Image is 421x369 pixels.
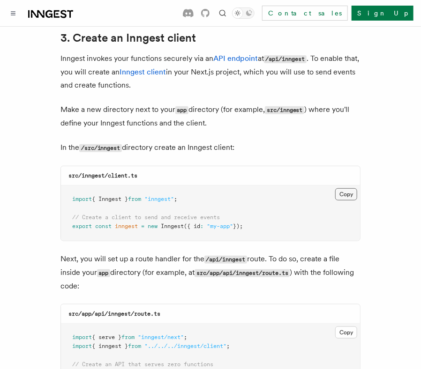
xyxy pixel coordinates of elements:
[174,196,177,202] span: ;
[72,361,213,368] span: // Create an API that serves zero functions
[232,7,255,19] button: Toggle dark mode
[264,55,307,63] code: /api/inngest
[121,334,135,340] span: from
[60,31,196,44] a: 3. Create an Inngest client
[200,223,203,229] span: :
[68,172,137,179] code: src/inngest/client.ts
[72,343,92,349] span: import
[352,6,413,21] a: Sign Up
[144,343,226,349] span: "../../../inngest/client"
[141,223,144,229] span: =
[92,196,128,202] span: { Inngest }
[128,343,141,349] span: from
[72,223,92,229] span: export
[72,196,92,202] span: import
[195,269,290,277] code: src/app/api/inngest/route.ts
[97,269,110,277] code: app
[217,7,228,19] button: Find something...
[335,326,357,339] button: Copy
[60,103,361,130] p: Make a new directory next to your directory (for example, ) where you'll define your Inngest func...
[265,106,304,114] code: src/inngest
[148,223,158,229] span: new
[175,106,188,114] code: app
[115,223,138,229] span: inngest
[79,144,122,152] code: /src/inngest
[204,256,247,264] code: /api/inngest
[72,334,92,340] span: import
[60,52,361,92] p: Inngest invokes your functions securely via an at . To enable that, you will create an in your Ne...
[95,223,112,229] span: const
[92,343,128,349] span: { inngest }
[8,7,19,19] button: Toggle navigation
[60,141,361,155] p: In the directory create an Inngest client:
[128,196,141,202] span: from
[72,214,220,221] span: // Create a client to send and receive events
[92,334,121,340] span: { serve }
[144,196,174,202] span: "inngest"
[161,223,184,229] span: Inngest
[213,54,258,63] a: API endpoint
[68,310,160,317] code: src/app/api/inngest/route.ts
[335,188,357,200] button: Copy
[120,67,166,76] a: Inngest client
[184,223,200,229] span: ({ id
[184,334,187,340] span: ;
[138,334,184,340] span: "inngest/next"
[262,6,348,21] a: Contact sales
[207,223,233,229] span: "my-app"
[226,343,230,349] span: ;
[233,223,243,229] span: });
[60,252,361,293] p: Next, you will set up a route handler for the route. To do so, create a file inside your director...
